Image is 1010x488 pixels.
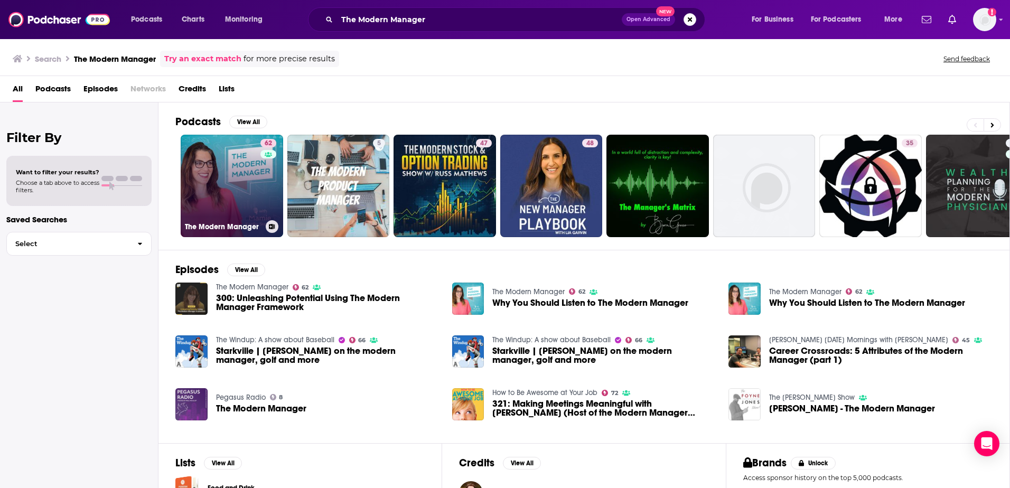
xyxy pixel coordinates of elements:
[83,80,118,102] span: Episodes
[175,263,219,276] h2: Episodes
[804,11,877,28] button: open menu
[492,399,716,417] span: 321: Making Meetings Meaningful with [PERSON_NAME] (Host of the Modern Manager podcast)
[175,115,267,128] a: PodcastsView All
[944,11,960,29] a: Show notifications dropdown
[752,12,793,27] span: For Business
[743,456,787,470] h2: Brands
[216,393,266,402] a: Pegasus Radio
[622,13,675,26] button: Open AdvancedNew
[130,80,166,102] span: Networks
[492,346,716,364] a: Starkville | Joe Maddon on the modern manager, golf and more
[819,135,922,237] a: 35
[175,456,195,470] h2: Lists
[769,404,935,413] a: Mark Tanner - The Modern Manager
[279,395,283,400] span: 8
[337,11,622,28] input: Search podcasts, credits, & more...
[586,138,594,149] span: 48
[492,287,565,296] a: The Modern Manager
[569,288,585,295] a: 62
[578,289,585,294] span: 62
[349,337,366,343] a: 66
[7,240,129,247] span: Select
[13,80,23,102] a: All
[219,80,235,102] a: Lists
[611,391,618,396] span: 72
[35,54,61,64] h3: Search
[175,335,208,368] a: Starkville | Joe Maddon on the modern manager, golf and more
[476,139,492,147] a: 47
[6,130,152,145] h2: Filter By
[175,263,265,276] a: EpisodesView All
[164,53,241,65] a: Try an exact match
[492,335,611,344] a: The Windup: A show about Baseball
[179,80,206,102] a: Credits
[16,168,99,176] span: Want to filter your results?
[952,337,970,343] a: 45
[175,11,211,28] a: Charts
[216,294,439,312] a: 300: Unleashing Potential Using The Modern Manager Framework
[626,17,670,22] span: Open Advanced
[728,283,761,315] img: Why You Should Listen to The Modern Manager
[769,298,965,307] a: Why You Should Listen to The Modern Manager
[973,8,996,31] span: Logged in as WE_Broadcast
[855,289,862,294] span: 62
[218,11,276,28] button: open menu
[175,456,242,470] a: ListsView All
[635,338,642,343] span: 66
[902,139,918,147] a: 35
[656,6,675,16] span: New
[8,10,110,30] img: Podchaser - Follow, Share and Rate Podcasts
[74,54,156,64] h3: The Modern Manager
[625,337,642,343] a: 66
[480,138,488,149] span: 47
[492,346,716,364] span: Starkville | [PERSON_NAME] on the modern manager, golf and more
[492,399,716,417] a: 321: Making Meetings Meaningful with Mamie Kanfer Stewart (Host of the Modern Manager podcast)
[962,338,970,343] span: 45
[500,135,603,237] a: 48
[452,283,484,315] img: Why You Should Listen to The Modern Manager
[452,388,484,420] a: 321: Making Meetings Meaningful with Mamie Kanfer Stewart (Host of the Modern Manager podcast)
[492,298,688,307] a: Why You Should Listen to The Modern Manager
[377,138,381,149] span: 5
[459,456,494,470] h2: Credits
[918,11,936,29] a: Show notifications dropdown
[6,232,152,256] button: Select
[16,179,99,194] span: Choose a tab above to access filters.
[175,388,208,420] img: The Modern Manager
[744,11,807,28] button: open menu
[293,284,309,290] a: 62
[265,138,272,149] span: 62
[769,335,948,344] a: Glenn van Zutphen on Saturday Mornings with Neil Humphreys
[728,388,761,420] img: Mark Tanner - The Modern Manager
[582,139,598,147] a: 48
[769,287,841,296] a: The Modern Manager
[769,393,855,402] a: The Foyne Jones Show
[131,12,162,27] span: Podcasts
[973,8,996,31] img: User Profile
[940,54,993,63] button: Send feedback
[769,346,993,364] a: Career Crossroads: 5 Attributes of the Modern Manager (part 1)
[216,283,288,292] a: The Modern Manager
[227,264,265,276] button: View All
[728,335,761,368] img: Career Crossroads: 5 Attributes of the Modern Manager (part 1)
[318,7,715,32] div: Search podcasts, credits, & more...
[846,288,862,295] a: 62
[988,8,996,16] svg: Add a profile image
[492,388,597,397] a: How to Be Awesome at Your Job
[769,404,935,413] span: [PERSON_NAME] - The Modern Manager
[216,346,439,364] span: Starkville | [PERSON_NAME] on the modern manager, golf and more
[216,404,306,413] a: The Modern Manager
[974,431,999,456] div: Open Intercom Messenger
[811,12,862,27] span: For Podcasters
